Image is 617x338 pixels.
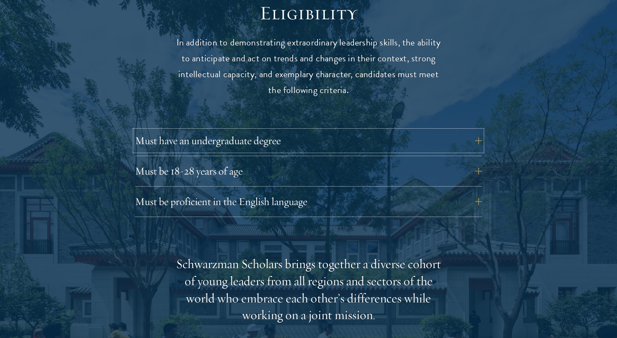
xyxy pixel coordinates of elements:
[135,191,482,212] button: Must be proficient in the English language
[176,35,441,98] p: In addition to demonstrating extraordinary leadership skills, the ability to anticipate and act o...
[176,1,441,25] h2: Eligibility
[176,256,441,324] div: Schwarzman Scholars brings together a diverse cohort of young leaders from all regions and sector...
[135,130,482,151] button: Must have an undergraduate degree
[135,161,482,181] button: Must be 18-28 years of age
